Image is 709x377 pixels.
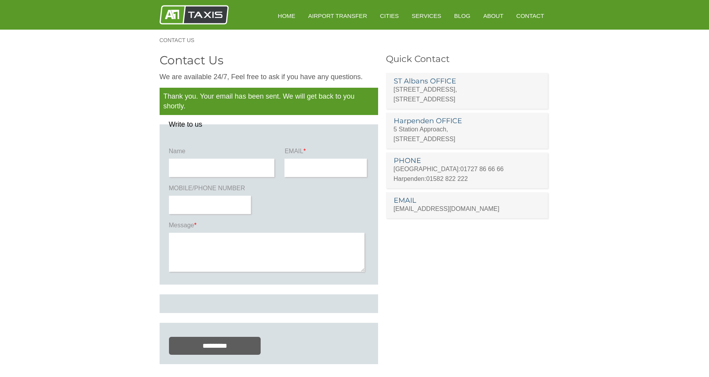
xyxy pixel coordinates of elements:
[511,6,549,25] a: Contact
[169,147,277,159] label: Name
[272,6,301,25] a: HOME
[394,174,540,184] p: Harpenden:
[160,88,378,115] p: Thank you. Your email has been sent. We will get back to you shortly.
[160,5,229,25] img: A1 Taxis
[169,221,369,233] label: Message
[303,6,373,25] a: Airport Transfer
[394,164,540,174] p: [GEOGRAPHIC_DATA]:
[478,6,509,25] a: About
[169,184,253,196] label: MOBILE/PHONE NUMBER
[386,55,550,64] h3: Quick Contact
[284,147,368,159] label: EMAIL
[426,175,468,182] a: 01582 822 222
[394,85,540,104] p: [STREET_ADDRESS], [STREET_ADDRESS]
[394,78,540,85] h3: ST Albans OFFICE
[375,6,404,25] a: Cities
[160,72,378,82] p: We are available 24/7, Feel free to ask if you have any questions.
[394,117,540,124] h3: Harpenden OFFICE
[394,157,540,164] h3: PHONE
[160,55,378,66] h2: Contact Us
[160,37,203,43] a: Contact Us
[169,121,203,128] legend: Write to us
[394,205,499,212] a: [EMAIL_ADDRESS][DOMAIN_NAME]
[394,124,540,144] p: 5 Station Approach, [STREET_ADDRESS]
[460,166,504,172] a: 01727 86 66 66
[449,6,476,25] a: Blog
[406,6,447,25] a: Services
[394,197,540,204] h3: EMAIL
